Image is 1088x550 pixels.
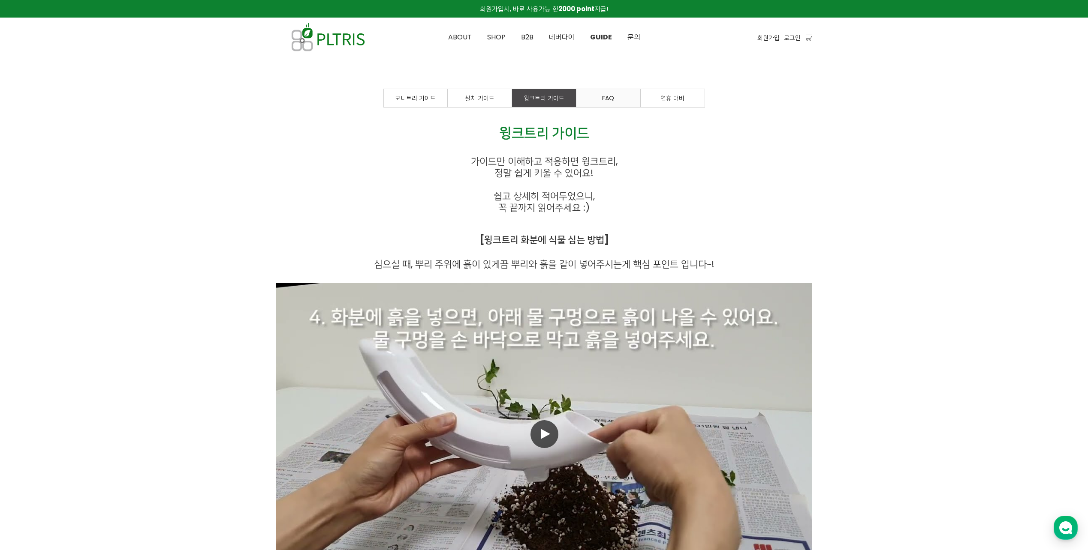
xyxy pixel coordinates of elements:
[384,89,447,107] a: 모니트리 가이드
[498,201,590,214] span: 꼭 끝까지 읽어주세요 :)
[480,4,608,13] span: 회원가입시, 바로 사용가능 한 지급!
[440,18,479,57] a: ABOUT
[3,272,57,293] a: 홈
[641,89,705,107] a: 연휴 대비
[512,89,576,107] a: 윙크트리 가이드
[494,189,595,203] span: 쉽고 상세히 적어두었으니,
[549,32,575,42] span: 네버다이
[374,257,714,271] span: 심으실 때, 뿌리 주위에 흙이 있게끔 뿌리와 흙을 같이 넣어주시는게 핵심 포인트 입니다~!
[448,89,512,107] a: 설치 가이드
[627,32,640,42] span: 문의
[27,284,32,291] span: 홈
[602,94,614,102] span: FAQ
[395,94,436,102] span: 모니트리 가이드
[576,89,640,107] a: FAQ
[590,32,612,42] span: GUIDE
[660,94,684,102] span: 연휴 대비
[494,166,594,179] span: 정말 쉽게 키울 수 있어요!
[465,94,494,102] span: 설치 가이드
[78,285,89,292] span: 대화
[479,233,609,246] strong: [윙크트리 화분에 식물 심는 방법]
[784,33,801,42] a: 로그인
[757,33,780,42] a: 회원가입
[448,32,472,42] span: ABOUT
[499,123,589,142] span: 윙크트리 가이드
[111,272,165,293] a: 설정
[521,32,533,42] span: B2B
[541,18,582,57] a: 네버다이
[558,4,594,13] strong: 2000 point
[471,155,618,168] span: 가이드만 이해하고 적용하면 윙크트리,
[487,32,506,42] span: SHOP
[582,18,620,57] a: GUIDE
[133,284,143,291] span: 설정
[479,18,513,57] a: SHOP
[620,18,648,57] a: 문의
[57,272,111,293] a: 대화
[524,94,564,102] span: 윙크트리 가이드
[513,18,541,57] a: B2B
